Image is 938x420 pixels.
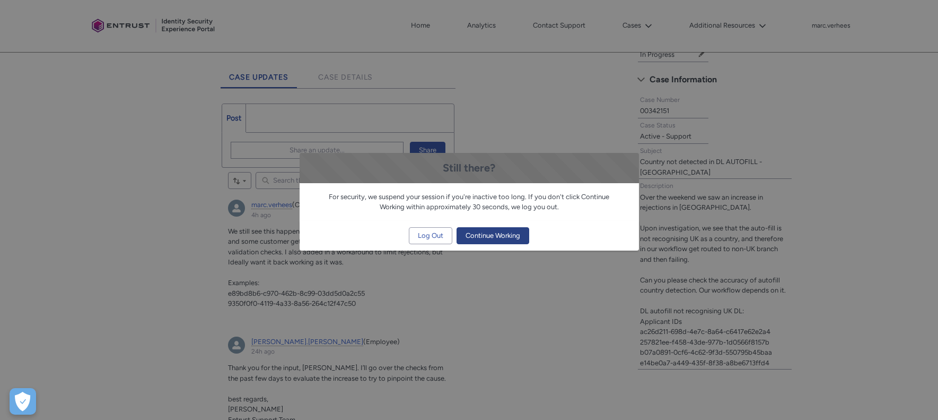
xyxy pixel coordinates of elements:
button: Continue Working [457,227,529,244]
span: For security, we suspend your session if you're inactive too long. If you don't click Continue Wo... [329,193,609,211]
button: Log Out [409,227,452,244]
button: Open Preferences [10,388,36,415]
span: Continue Working [466,228,520,244]
div: Cookie Preferences [10,388,36,415]
span: Log Out [418,228,443,244]
span: Still there? [443,161,495,174]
